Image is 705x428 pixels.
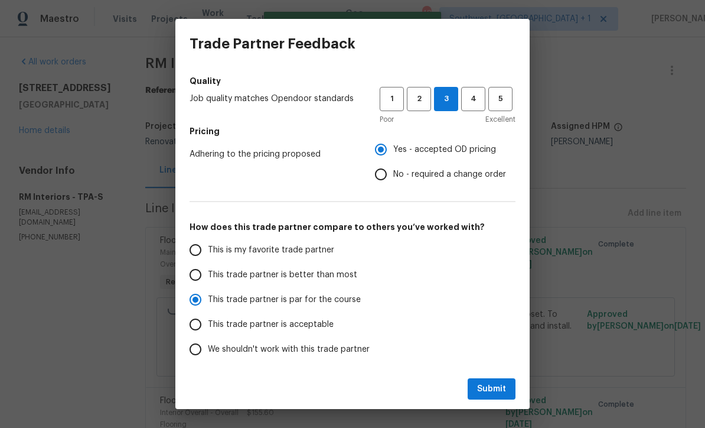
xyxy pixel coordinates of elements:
button: 2 [407,87,431,111]
h3: Trade Partner Feedback [190,35,355,52]
h5: Pricing [190,125,515,137]
h5: How does this trade partner compare to others you’ve worked with? [190,221,515,233]
button: Submit [468,378,515,400]
span: Poor [380,114,394,125]
span: This trade partner is better than most [208,269,357,281]
button: 1 [380,87,404,111]
div: How does this trade partner compare to others you’ve worked with? [190,238,515,362]
span: Excellent [485,114,515,125]
span: Job quality matches Opendoor standards [190,93,361,105]
span: This trade partner is acceptable [208,319,334,331]
span: 5 [489,92,511,106]
span: Submit [477,382,506,397]
span: 2 [408,92,430,106]
span: We shouldn't work with this trade partner [208,343,370,356]
span: This is my favorite trade partner [208,244,334,257]
span: 4 [462,92,484,106]
button: 5 [488,87,513,111]
h5: Comments [190,367,515,378]
button: 3 [434,87,458,111]
div: Pricing [375,137,515,187]
button: 4 [461,87,485,111]
span: 1 [381,92,403,106]
span: No - required a change order [393,168,506,181]
h5: Quality [190,75,515,87]
span: Adhering to the pricing proposed [190,148,356,160]
span: 3 [435,92,458,106]
span: This trade partner is par for the course [208,294,361,306]
span: Yes - accepted OD pricing [393,144,496,156]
